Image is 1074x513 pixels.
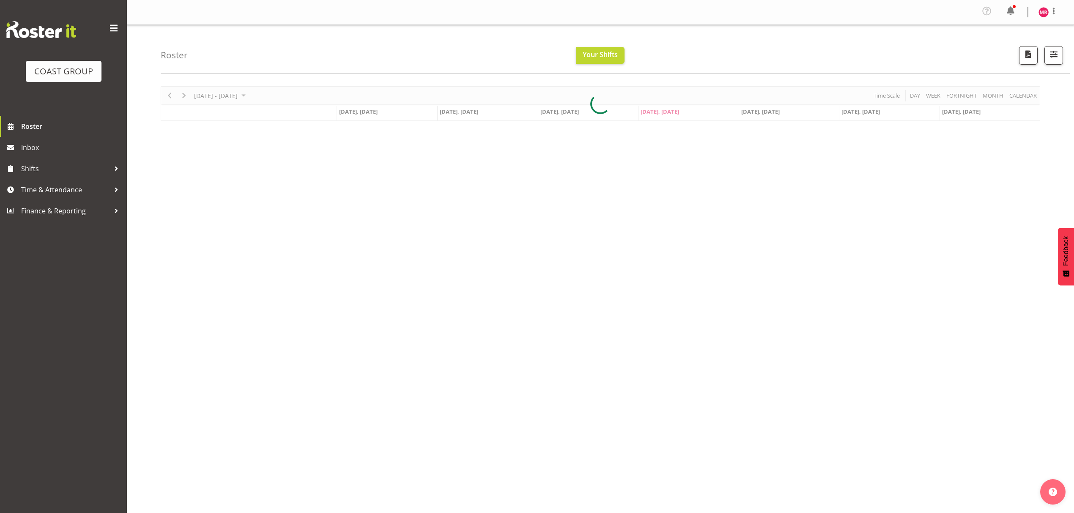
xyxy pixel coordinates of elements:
[21,183,110,196] span: Time & Attendance
[1058,228,1074,285] button: Feedback - Show survey
[1044,46,1063,65] button: Filter Shifts
[583,50,618,59] span: Your Shifts
[6,21,76,38] img: Rosterit website logo
[576,47,625,64] button: Your Shifts
[1062,236,1070,266] span: Feedback
[34,65,93,78] div: COAST GROUP
[161,50,188,60] h4: Roster
[21,120,123,133] span: Roster
[1049,488,1057,496] img: help-xxl-2.png
[21,205,110,217] span: Finance & Reporting
[1038,7,1049,17] img: mathew-rolle10807.jpg
[21,141,123,154] span: Inbox
[1019,46,1038,65] button: Download a PDF of the roster according to the set date range.
[21,162,110,175] span: Shifts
